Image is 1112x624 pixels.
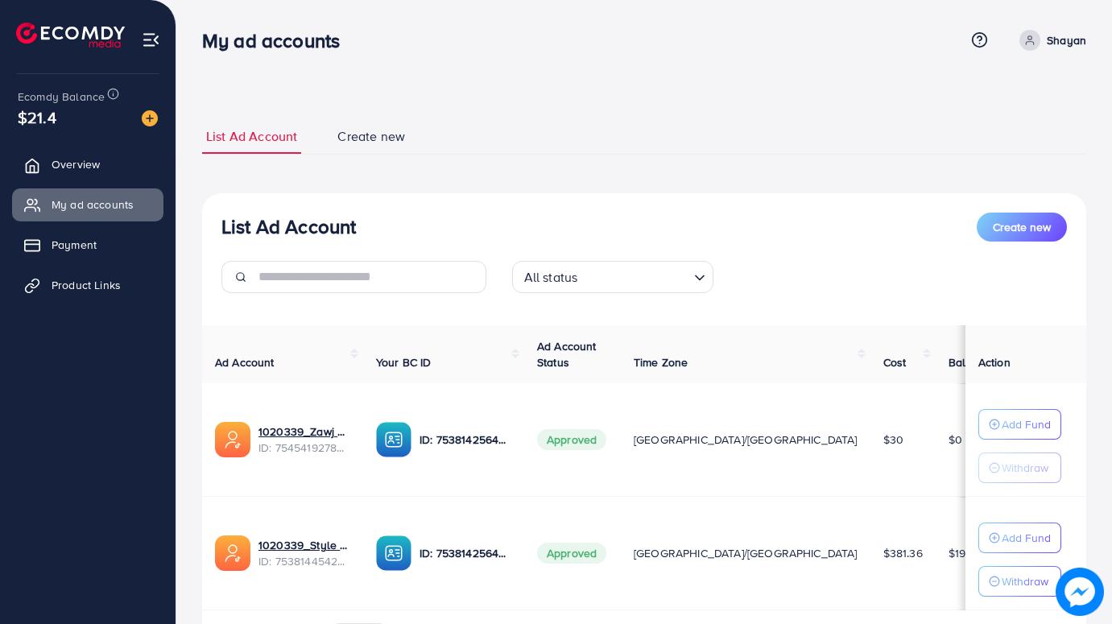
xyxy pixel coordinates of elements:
[883,354,907,370] span: Cost
[1056,568,1104,616] img: image
[993,219,1051,235] span: Create new
[1047,31,1086,50] p: Shayan
[12,229,163,261] a: Payment
[1002,415,1051,434] p: Add Fund
[258,440,350,456] span: ID: 7545419278074380306
[337,127,405,146] span: Create new
[52,156,100,172] span: Overview
[12,188,163,221] a: My ad accounts
[52,237,97,253] span: Payment
[18,105,56,129] span: $21.4
[258,553,350,569] span: ID: 7538144542424301584
[978,409,1061,440] button: Add Fund
[16,23,125,48] img: logo
[206,127,297,146] span: List Ad Account
[420,430,511,449] p: ID: 7538142564612849682
[1013,30,1086,51] a: Shayan
[1002,572,1048,591] p: Withdraw
[221,215,356,238] h3: List Ad Account
[949,432,962,448] span: $0
[202,29,353,52] h3: My ad accounts
[142,110,158,126] img: image
[1002,458,1048,477] p: Withdraw
[12,148,163,180] a: Overview
[1002,528,1051,548] p: Add Fund
[376,354,432,370] span: Your BC ID
[978,354,1011,370] span: Action
[142,31,160,49] img: menu
[582,262,687,289] input: Search for option
[258,424,350,440] a: 1020339_Zawj Officials_1756805066440
[52,277,121,293] span: Product Links
[12,269,163,301] a: Product Links
[978,453,1061,483] button: Withdraw
[512,261,713,293] div: Search for option
[215,354,275,370] span: Ad Account
[52,196,134,213] span: My ad accounts
[376,422,411,457] img: ic-ba-acc.ded83a64.svg
[883,545,923,561] span: $381.36
[634,354,688,370] span: Time Zone
[537,338,597,370] span: Ad Account Status
[949,545,965,561] span: $19
[634,545,858,561] span: [GEOGRAPHIC_DATA]/[GEOGRAPHIC_DATA]
[258,537,350,570] div: <span class='underline'>1020339_Style aura_1755111058702</span></br>7538144542424301584
[215,535,250,571] img: ic-ads-acc.e4c84228.svg
[634,432,858,448] span: [GEOGRAPHIC_DATA]/[GEOGRAPHIC_DATA]
[215,422,250,457] img: ic-ads-acc.e4c84228.svg
[883,432,903,448] span: $30
[977,213,1067,242] button: Create new
[537,429,606,450] span: Approved
[521,266,581,289] span: All status
[537,543,606,564] span: Approved
[949,354,991,370] span: Balance
[978,523,1061,553] button: Add Fund
[258,424,350,457] div: <span class='underline'>1020339_Zawj Officials_1756805066440</span></br>7545419278074380306
[18,89,105,105] span: Ecomdy Balance
[420,543,511,563] p: ID: 7538142564612849682
[978,566,1061,597] button: Withdraw
[376,535,411,571] img: ic-ba-acc.ded83a64.svg
[258,537,350,553] a: 1020339_Style aura_1755111058702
